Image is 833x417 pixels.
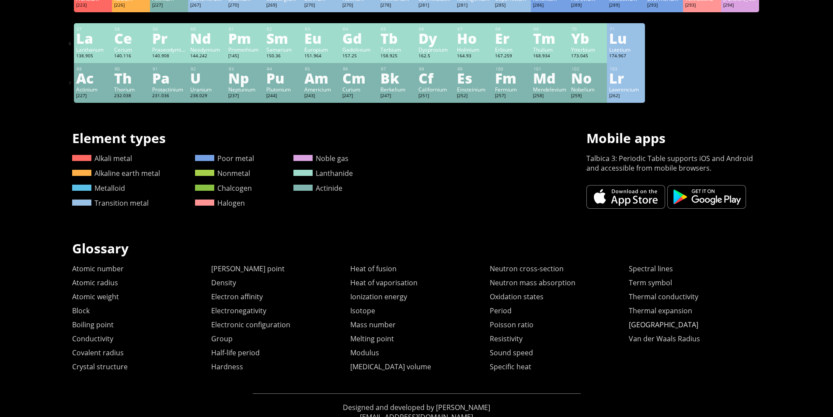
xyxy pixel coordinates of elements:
a: Poisson ratio [490,320,533,329]
div: 97 [381,66,414,72]
a: Actinide [293,183,342,193]
div: Lawrencium [609,86,643,93]
div: Bk [380,71,414,85]
div: [243] [304,93,338,100]
a: Block [72,306,90,315]
h1: Glossary [72,239,761,257]
div: 168.934 [533,53,567,60]
div: La [76,31,110,45]
div: 89 [77,66,110,72]
a: Boiling point [72,320,114,329]
div: [270] [228,2,262,9]
div: 98 [419,66,452,72]
a: Poor metal [195,154,254,163]
a: Crystal structure [72,362,128,371]
div: Mendelevium [533,86,567,93]
div: 158.925 [380,53,414,60]
h1: Element types [72,129,353,147]
div: Pm [228,31,262,45]
div: 61 [229,26,262,32]
a: Modulus [350,348,379,357]
a: [GEOGRAPHIC_DATA] [629,320,698,329]
div: 92 [191,66,224,72]
a: Specific heat [490,362,531,371]
div: [244] [266,93,300,100]
div: 69 [533,26,567,32]
div: [278] [380,2,414,9]
a: Noble gas [293,154,349,163]
div: [227] [76,93,110,100]
div: Lr [609,71,643,85]
div: 102 [572,66,605,72]
div: U [190,71,224,85]
div: 64 [343,26,376,32]
a: Thermal expansion [629,306,692,315]
a: Alkali metal [72,154,132,163]
div: 94 [267,66,300,72]
div: [285] [495,2,529,9]
div: 70 [572,26,605,32]
div: 58 [115,26,148,32]
div: [247] [342,93,376,100]
div: 95 [305,66,338,72]
a: Neutron mass absorption [490,278,575,287]
div: 93 [229,66,262,72]
div: 63 [305,26,338,32]
a: Electronic configuration [211,320,290,329]
div: Ytterbium [571,46,605,53]
div: [286] [533,2,567,9]
a: Density [211,278,236,287]
div: Curium [342,86,376,93]
a: Alkaline earth metal [72,168,160,178]
div: 62 [267,26,300,32]
div: [227] [152,2,186,9]
div: 231.036 [152,93,186,100]
a: Half-life period [211,348,260,357]
div: 71 [610,26,643,32]
p: Designed and developed by [PERSON_NAME] [253,403,581,412]
div: 60 [191,26,224,32]
div: 67 [457,26,491,32]
div: Lu [609,31,643,45]
a: Electronegativity [211,306,266,315]
div: Nd [190,31,224,45]
a: Halogen [195,198,245,208]
a: Atomic number [72,264,124,273]
div: Plutonium [266,86,300,93]
div: 68 [495,26,529,32]
a: Chalcogen [195,183,252,193]
a: Metalloid [72,183,125,193]
a: Transition metal [72,198,149,208]
a: Electron affinity [211,292,263,301]
div: [294] [723,2,757,9]
div: 151.964 [304,53,338,60]
div: Cerium [114,46,148,53]
div: Californium [418,86,452,93]
div: Praseodymium [152,46,186,53]
a: Term symbol [629,278,672,287]
div: [267] [190,2,224,9]
div: 91 [153,66,186,72]
div: Berkelium [380,86,414,93]
div: Fm [495,71,529,85]
div: 140.116 [114,53,148,60]
div: 99 [457,66,491,72]
div: 238.029 [190,93,224,100]
a: Atomic weight [72,292,119,301]
a: Lanthanide [293,168,353,178]
div: 59 [153,26,186,32]
div: [252] [457,93,491,100]
div: [289] [571,2,605,9]
div: [259] [571,93,605,100]
div: Dy [418,31,452,45]
div: Neodymium [190,46,224,53]
div: [257] [495,93,529,100]
div: Neptunium [228,86,262,93]
div: 100 [495,66,529,72]
div: Cm [342,71,376,85]
div: [258] [533,93,567,100]
div: [293] [685,2,719,9]
div: Holmium [457,46,491,53]
a: Melting point [350,334,394,343]
div: [251] [418,93,452,100]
